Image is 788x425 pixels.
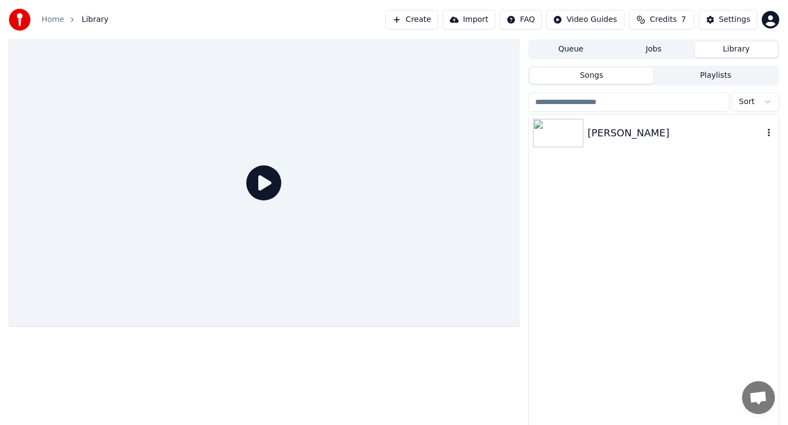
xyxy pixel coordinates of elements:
button: Create [385,10,438,30]
span: 7 [681,14,686,25]
nav: breadcrumb [42,14,108,25]
button: Video Guides [546,10,624,30]
span: Library [82,14,108,25]
span: Sort [739,96,755,107]
button: Credits7 [629,10,694,30]
div: [PERSON_NAME] [588,125,763,141]
button: Import [443,10,495,30]
button: Playlists [653,68,778,84]
button: Jobs [612,42,695,58]
button: Settings [699,10,757,30]
button: Songs [530,68,654,84]
img: youka [9,9,31,31]
div: Settings [719,14,750,25]
span: Credits [650,14,676,25]
div: Open chat [742,381,775,414]
button: Library [695,42,778,58]
a: Home [42,14,64,25]
button: Queue [530,42,612,58]
button: FAQ [500,10,542,30]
